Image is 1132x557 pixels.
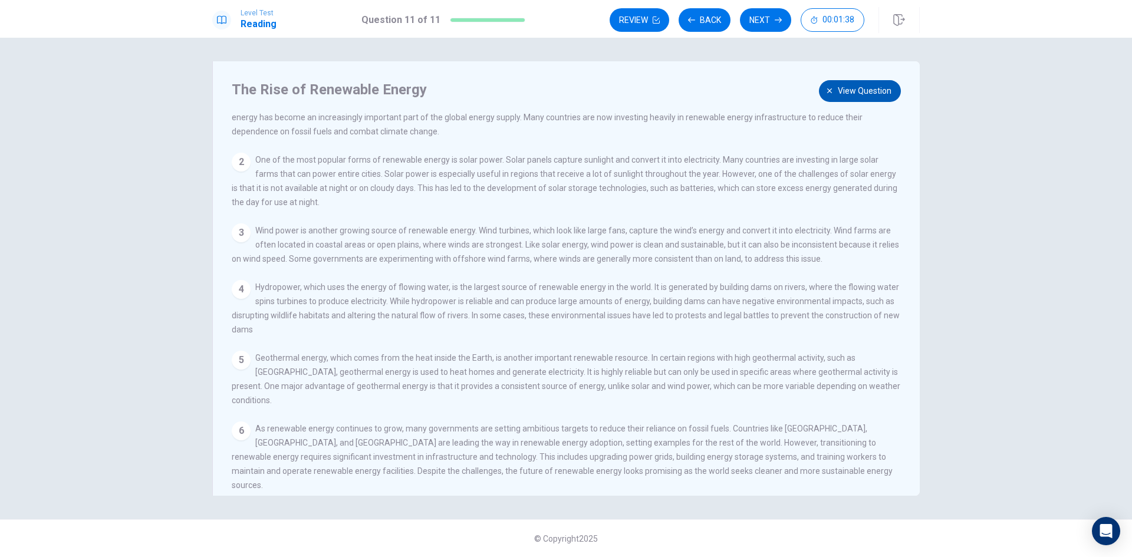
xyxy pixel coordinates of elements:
[1092,517,1120,545] div: Open Intercom Messenger
[232,424,893,490] span: As renewable energy continues to grow, many governments are setting ambitious targets to reduce t...
[740,8,791,32] button: Next
[822,15,854,25] span: 00:01:38
[232,226,899,263] span: Wind power is another growing source of renewable energy. Wind turbines, which look like large fa...
[232,153,251,172] div: 2
[610,8,669,32] button: Review
[232,351,251,370] div: 5
[801,8,864,32] button: 00:01:38
[819,80,901,102] button: View question
[232,353,900,405] span: Geothermal energy, which comes from the heat inside the Earth, is another important renewable res...
[232,280,251,299] div: 4
[534,534,598,543] span: © Copyright 2025
[241,9,277,17] span: Level Test
[361,13,440,27] h1: Question 11 of 11
[679,8,730,32] button: Back
[232,155,897,207] span: One of the most popular forms of renewable energy is solar power. Solar panels capture sunlight a...
[232,282,900,334] span: Hydropower, which uses the energy of flowing water, is the largest source of renewable energy in ...
[838,84,891,98] span: View question
[241,17,277,31] h1: Reading
[232,421,251,440] div: 6
[232,80,898,99] h4: The Rise of Renewable Energy
[232,223,251,242] div: 3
